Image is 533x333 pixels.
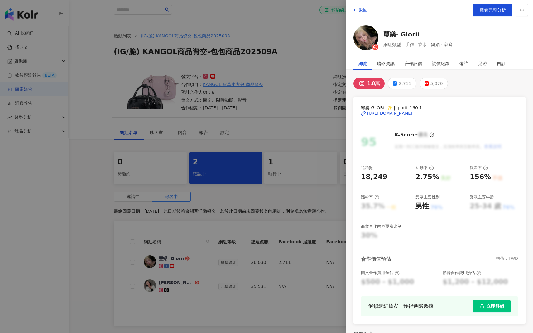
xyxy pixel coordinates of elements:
div: 詢價紀錄 [432,57,449,70]
div: [URL][DOMAIN_NAME] [367,111,412,116]
div: 156% [470,172,491,182]
div: 18,249 [361,172,387,182]
div: 聯絡資訊 [377,57,395,70]
div: 合作評價 [405,57,422,70]
button: 1.8萬 [353,78,385,89]
div: 2.75% [415,172,439,182]
div: 男性 [415,202,429,211]
a: KOL Avatar [353,25,378,52]
a: 璽樂- Glorii [383,30,453,39]
span: 網紅類型：手作 · 香水 · 舞蹈 · 家庭 [383,41,453,48]
div: 幣值：TWD [496,256,518,263]
div: 1.8萬 [367,79,380,88]
a: [URL][DOMAIN_NAME] [361,111,518,116]
div: 追蹤數 [361,165,373,171]
div: 受眾主要年齡 [470,194,494,200]
a: 觀看完整分析 [473,4,512,16]
div: 解鎖網紅檔案，獲得進階數據 [368,302,433,310]
span: 返回 [359,7,367,12]
span: 觀看完整分析 [480,7,506,12]
button: 5,070 [420,78,448,89]
div: 互動率 [415,165,434,171]
div: 受眾主要性別 [415,194,440,200]
span: 璽樂 GLORii ✨ | glorii_160.1 [361,104,518,111]
div: K-Score : [395,131,434,138]
div: 備註 [459,57,468,70]
span: 立即解鎖 [487,304,504,309]
div: 圖文合作費用預估 [361,270,400,276]
button: 2,711 [388,78,416,89]
div: 觀看率 [470,165,488,171]
div: 足跡 [478,57,487,70]
div: 2,711 [399,79,411,88]
button: 返回 [351,4,368,16]
div: 影音合作費用預估 [443,270,481,276]
div: 合作價值預估 [361,256,391,263]
img: KOL Avatar [353,25,378,50]
div: 總覽 [358,57,367,70]
button: 立即解鎖 [473,300,511,312]
div: 漲粉率 [361,194,379,200]
div: 自訂 [497,57,506,70]
div: 商業合作內容覆蓋比例 [361,224,401,229]
div: 5,070 [430,79,443,88]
